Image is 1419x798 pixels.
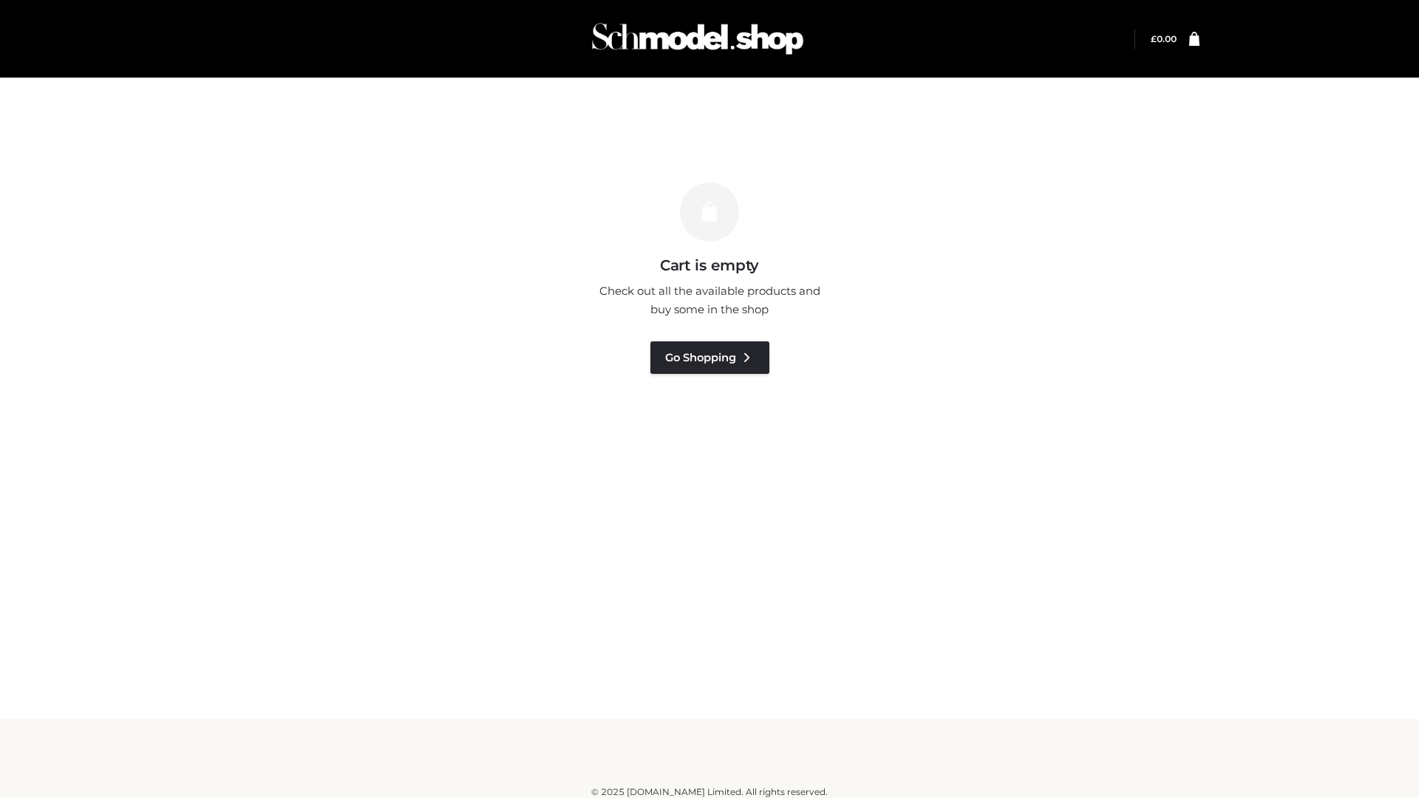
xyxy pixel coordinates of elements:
[1151,33,1177,44] bdi: 0.00
[1151,33,1157,44] span: £
[1151,33,1177,44] a: £0.00
[253,256,1166,274] h3: Cart is empty
[587,10,809,68] img: Schmodel Admin 964
[650,341,769,374] a: Go Shopping
[591,282,828,319] p: Check out all the available products and buy some in the shop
